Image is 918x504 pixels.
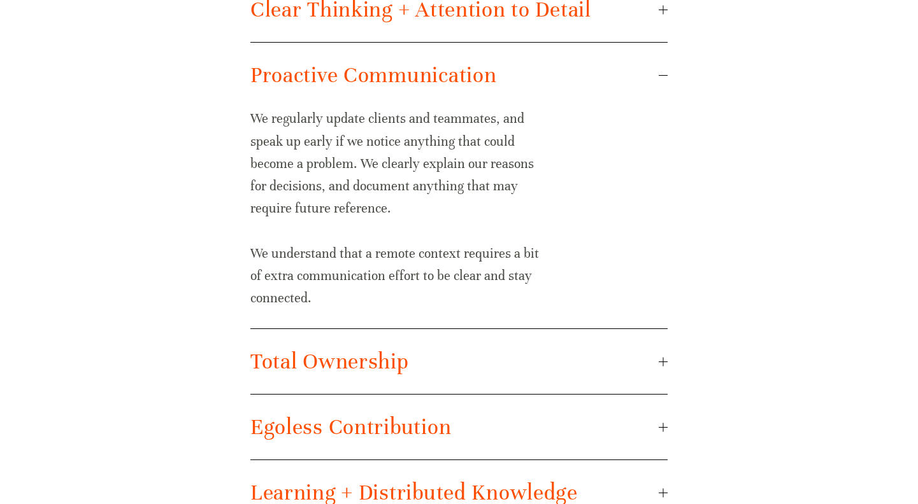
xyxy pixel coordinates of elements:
[250,329,668,394] button: Total Ownership
[250,108,668,328] div: Proactive Communication
[250,43,668,108] button: Proactive Communication
[250,242,543,310] p: We understand that a remote context requires a bit of extra communication effort to be clear and ...
[250,395,668,459] button: Egoless Contribution
[250,414,659,440] span: Egoless Contribution
[250,62,659,88] span: Proactive Communication
[250,348,659,375] span: Total Ownership
[250,108,543,220] p: We regularly update clients and teammates, and speak up early if we notice anything that could be...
